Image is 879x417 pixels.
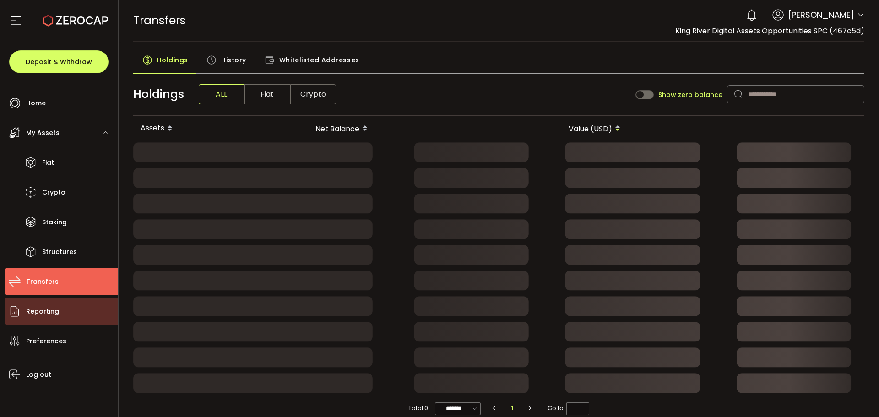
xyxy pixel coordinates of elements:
[42,156,54,169] span: Fiat
[290,84,336,104] span: Crypto
[26,59,92,65] span: Deposit & Withdraw
[249,121,375,136] div: Net Balance
[279,51,359,69] span: Whitelisted Addresses
[788,9,854,21] span: [PERSON_NAME]
[221,51,246,69] span: History
[26,368,51,381] span: Log out
[42,245,77,259] span: Structures
[26,305,59,318] span: Reporting
[199,84,244,104] span: ALL
[26,126,60,140] span: My Assets
[675,26,864,36] span: King River Digital Assets Opportunities SPC (467c5d)
[133,121,249,136] div: Assets
[658,92,722,98] span: Show zero balance
[42,216,67,229] span: Staking
[504,402,521,415] li: 1
[244,84,290,104] span: Fiat
[26,97,46,110] span: Home
[408,402,428,415] span: Total 0
[9,50,109,73] button: Deposit & Withdraw
[501,121,628,136] div: Value (USD)
[26,335,66,348] span: Preferences
[833,373,879,417] iframe: Chat Widget
[26,275,59,288] span: Transfers
[42,186,65,199] span: Crypto
[133,86,184,103] span: Holdings
[548,402,589,415] span: Go to
[133,12,186,28] span: Transfers
[157,51,188,69] span: Holdings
